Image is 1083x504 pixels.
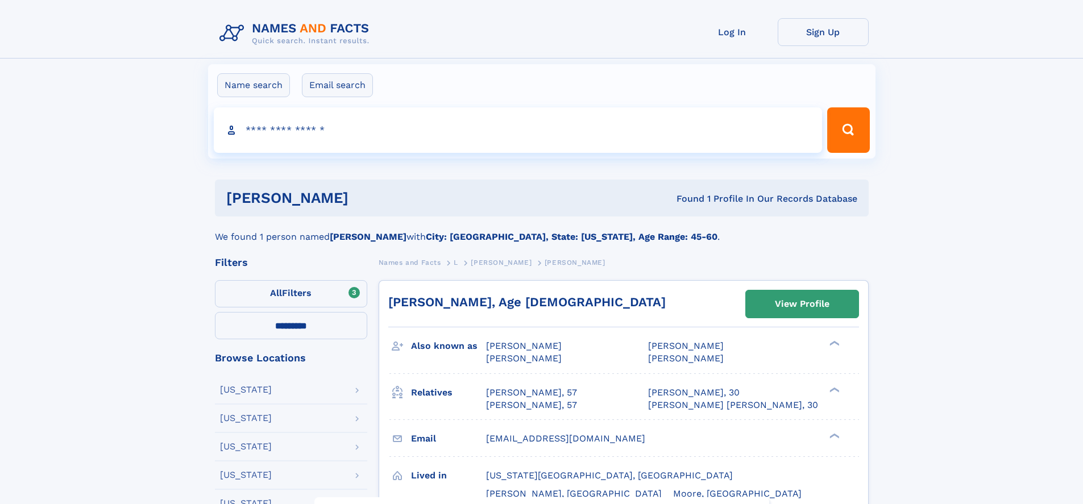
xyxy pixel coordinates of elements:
a: View Profile [746,290,858,318]
b: City: [GEOGRAPHIC_DATA], State: [US_STATE], Age Range: 45-60 [426,231,717,242]
span: [PERSON_NAME] [486,353,562,364]
span: [US_STATE][GEOGRAPHIC_DATA], [GEOGRAPHIC_DATA] [486,470,733,481]
a: [PERSON_NAME] [PERSON_NAME], 30 [648,399,818,411]
label: Name search [217,73,290,97]
h3: Email [411,429,486,448]
div: Found 1 Profile In Our Records Database [512,193,857,205]
h3: Lived in [411,466,486,485]
div: [US_STATE] [220,385,272,394]
a: [PERSON_NAME] [471,255,532,269]
span: [PERSON_NAME] [545,259,605,266]
input: search input [214,107,823,153]
a: [PERSON_NAME], 30 [648,386,740,399]
a: [PERSON_NAME], 57 [486,399,577,411]
div: [US_STATE] [220,414,272,423]
h1: [PERSON_NAME] [226,191,513,205]
div: ❯ [827,340,840,347]
div: We found 1 person named with . [215,216,869,244]
a: Sign Up [778,18,869,46]
img: Logo Names and Facts [215,18,379,49]
div: ❯ [827,386,840,393]
a: Names and Facts [379,255,441,269]
a: L [454,255,458,269]
b: [PERSON_NAME] [330,231,406,242]
label: Filters [215,280,367,307]
h3: Relatives [411,383,486,402]
div: [US_STATE] [220,470,272,480]
div: View Profile [775,291,829,317]
div: Filters [215,257,367,268]
span: [PERSON_NAME] [648,340,724,351]
span: All [270,288,282,298]
span: Moore, [GEOGRAPHIC_DATA] [673,488,802,499]
div: [US_STATE] [220,442,272,451]
h3: Also known as [411,336,486,356]
span: [PERSON_NAME] [471,259,532,266]
span: [EMAIL_ADDRESS][DOMAIN_NAME] [486,433,645,444]
span: [PERSON_NAME] [648,353,724,364]
button: Search Button [827,107,869,153]
a: [PERSON_NAME], Age [DEMOGRAPHIC_DATA] [388,295,666,309]
span: L [454,259,458,266]
div: ❯ [827,432,840,439]
a: Log In [687,18,778,46]
span: [PERSON_NAME], [GEOGRAPHIC_DATA] [486,488,662,499]
div: Browse Locations [215,353,367,363]
a: [PERSON_NAME], 57 [486,386,577,399]
label: Email search [302,73,373,97]
span: [PERSON_NAME] [486,340,562,351]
